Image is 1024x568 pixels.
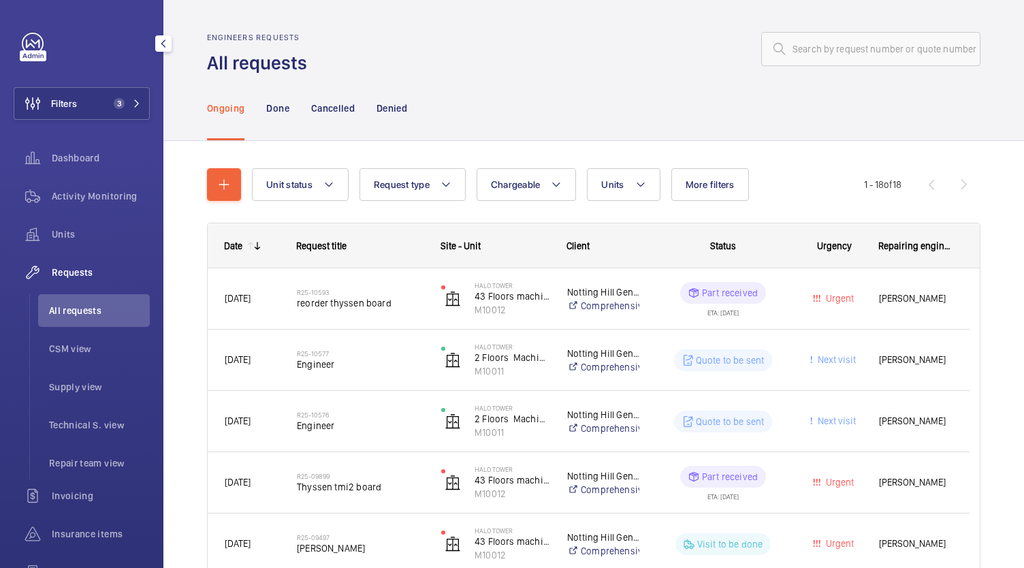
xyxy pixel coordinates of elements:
span: [PERSON_NAME] [297,541,423,555]
p: M10012 [475,303,549,317]
p: Notting Hill Genesis [567,531,639,544]
span: Technical S. view [49,418,150,432]
span: Requests [52,266,150,279]
p: M10012 [475,487,549,501]
p: 2 Floors Machine room less car park [475,351,549,364]
a: Comprehensive [567,422,639,435]
span: Urgent [823,293,854,304]
p: M10011 [475,426,549,439]
a: Comprehensive [567,483,639,496]
button: Request type [359,168,466,201]
div: Date [224,240,242,251]
img: elevator.svg [445,352,461,368]
span: of [884,179,893,190]
span: [DATE] [225,477,251,488]
p: Part received [702,470,758,484]
p: Halo Tower [475,343,549,351]
span: Urgent [823,538,854,549]
p: Halo Tower [475,465,549,473]
span: reorder thyssen board [297,296,423,310]
span: Next visit [815,415,856,426]
span: Next visit [815,354,856,365]
span: Status [710,240,736,251]
span: Filters [51,97,77,110]
span: [DATE] [225,538,251,549]
h2: R25-09497 [297,533,423,541]
span: Invoicing [52,489,150,503]
button: Unit status [252,168,349,201]
span: [PERSON_NAME] [879,291,953,306]
p: Done [266,101,289,115]
span: Insurance items [52,527,150,541]
h2: R25-10576 [297,411,423,419]
p: Ongoing [207,101,244,115]
span: Urgency [817,240,852,251]
img: elevator.svg [445,413,461,430]
span: Urgent [823,477,854,488]
span: [PERSON_NAME] [879,475,953,490]
button: Filters3 [14,87,150,120]
p: Halo Tower [475,404,549,412]
span: [DATE] [225,415,251,426]
span: Supply view [49,380,150,394]
h1: All requests [207,50,315,76]
h2: R25-09899 [297,472,423,480]
h2: R25-10577 [297,349,423,358]
h2: Engineers requests [207,33,315,42]
button: Chargeable [477,168,577,201]
p: 43 Floors machine room less. Left hand fire fighter [475,535,549,548]
span: [DATE] [225,354,251,365]
p: Halo Tower [475,526,549,535]
img: elevator.svg [445,291,461,307]
img: elevator.svg [445,475,461,491]
p: 2 Floors Machine room less car park [475,412,549,426]
p: Cancelled [311,101,355,115]
p: Notting Hill Genesis [567,347,639,360]
span: All requests [49,304,150,317]
div: ETA: [DATE] [707,304,739,316]
p: Notting Hill Genesis [567,408,639,422]
p: 43 Floors machine room less. Left hand fire fighter [475,289,549,303]
span: Chargeable [491,179,541,190]
span: Engineer [297,358,423,371]
span: Units [52,227,150,241]
p: M10012 [475,548,549,562]
span: More filters [686,179,735,190]
a: Comprehensive [567,544,639,558]
p: M10011 [475,364,549,378]
input: Search by request number or quote number [761,32,980,66]
span: [DATE] [225,293,251,304]
p: Notting Hill Genesis [567,285,639,299]
p: Halo Tower [475,281,549,289]
span: [PERSON_NAME] [879,536,953,552]
p: Visit to be done [697,537,763,551]
span: Repair team view [49,456,150,470]
span: Activity Monitoring [52,189,150,203]
span: 1 - 18 18 [864,180,901,189]
span: 3 [114,98,125,109]
p: Part received [702,286,758,300]
p: 43 Floors machine room less. Left hand fire fighter [475,473,549,487]
span: Site - Unit [441,240,481,251]
span: Client [566,240,590,251]
p: Quote to be sent [696,353,765,367]
p: Denied [377,101,407,115]
a: Comprehensive [567,299,639,313]
div: ETA: [DATE] [707,488,739,500]
span: Repairing engineer [878,240,953,251]
span: Request title [296,240,347,251]
span: Unit status [266,179,313,190]
span: CSM view [49,342,150,356]
button: Units [587,168,660,201]
p: Notting Hill Genesis [567,469,639,483]
h2: R25-10593 [297,288,423,296]
button: More filters [671,168,749,201]
img: elevator.svg [445,536,461,552]
span: Units [601,179,624,190]
span: [PERSON_NAME] [879,413,953,429]
span: Thyssen tmi2 board [297,480,423,494]
span: Engineer [297,419,423,432]
a: Comprehensive [567,360,639,374]
span: Dashboard [52,151,150,165]
span: [PERSON_NAME] [879,352,953,368]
